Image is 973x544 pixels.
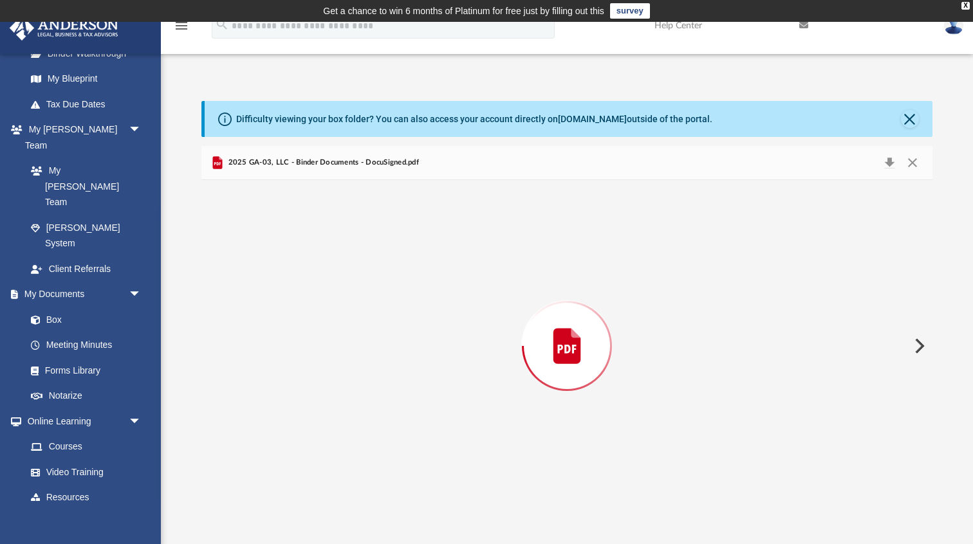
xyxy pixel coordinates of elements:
[174,18,189,33] i: menu
[9,282,154,307] a: My Documentsarrow_drop_down
[18,256,154,282] a: Client Referrals
[944,16,963,35] img: User Pic
[904,328,932,364] button: Next File
[201,146,932,512] div: Preview
[18,358,148,383] a: Forms Library
[18,215,154,256] a: [PERSON_NAME] System
[215,17,229,32] i: search
[18,307,148,332] a: Box
[129,408,154,435] span: arrow_drop_down
[18,158,148,215] a: My [PERSON_NAME] Team
[323,3,604,19] div: Get a chance to win 6 months of Platinum for free just by filling out this
[18,332,154,358] a: Meeting Minutes
[901,110,919,128] button: Close
[129,282,154,308] span: arrow_drop_down
[18,91,161,117] a: Tax Due Dates
[236,113,712,126] div: Difficulty viewing your box folder? You can also access your account directly on outside of the p...
[129,117,154,143] span: arrow_drop_down
[18,383,154,409] a: Notarize
[18,459,148,485] a: Video Training
[878,154,901,172] button: Download
[9,408,154,434] a: Online Learningarrow_drop_down
[9,117,154,158] a: My [PERSON_NAME] Teamarrow_drop_down
[6,15,122,41] img: Anderson Advisors Platinum Portal
[174,24,189,33] a: menu
[18,485,154,511] a: Resources
[610,3,650,19] a: survey
[901,154,924,172] button: Close
[18,434,154,460] a: Courses
[961,2,970,10] div: close
[225,157,419,168] span: 2025 GA-03, LLC - Binder Documents - DocuSigned.pdf
[558,114,627,124] a: [DOMAIN_NAME]
[18,66,154,92] a: My Blueprint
